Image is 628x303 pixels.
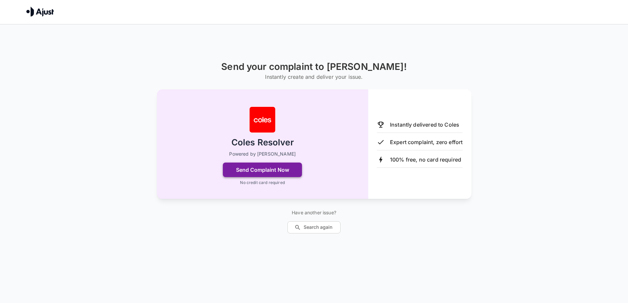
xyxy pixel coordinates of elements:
[287,221,341,233] button: Search again
[390,156,461,164] p: 100% free, no card required
[249,106,276,133] img: Coles
[223,163,302,177] button: Send Complaint Now
[240,180,284,186] p: No credit card required
[231,137,294,148] h2: Coles Resolver
[229,151,296,157] p: Powered by [PERSON_NAME]
[390,138,463,146] p: Expert complaint, zero effort
[221,61,407,72] h1: Send your complaint to [PERSON_NAME]!
[287,209,341,216] p: Have another issue?
[26,7,54,16] img: Ajust
[390,121,459,129] p: Instantly delivered to Coles
[221,72,407,81] h6: Instantly create and deliver your issue.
